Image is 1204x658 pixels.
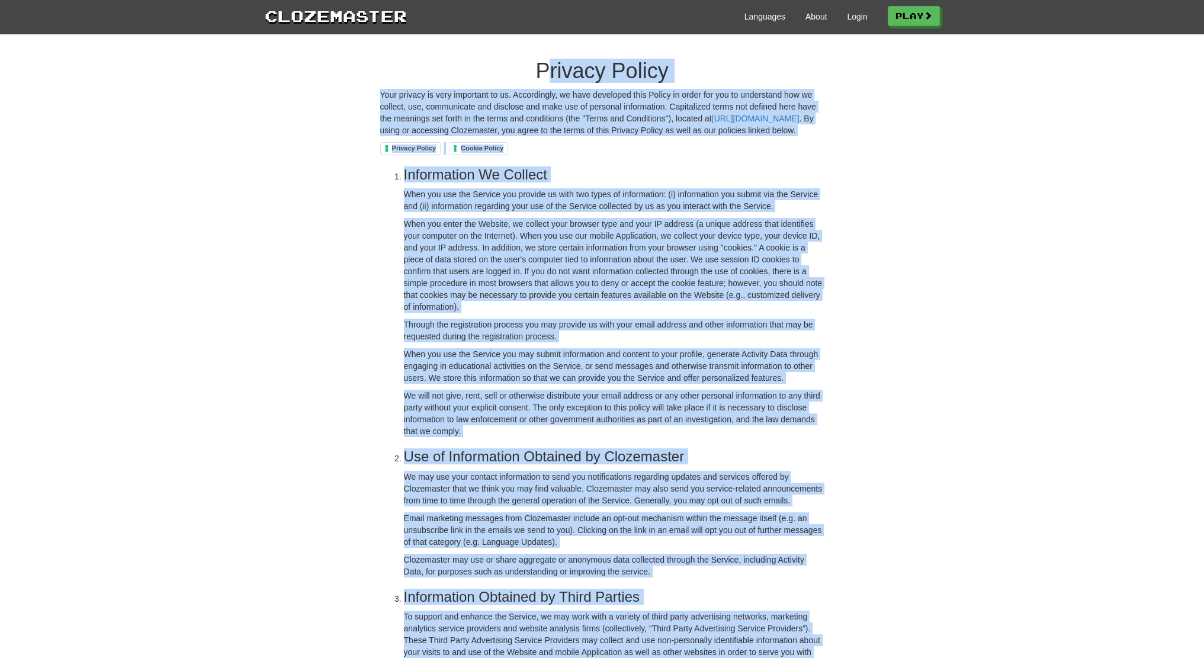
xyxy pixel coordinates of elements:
p: Your privacy is very important to us. Accordingly, we have developed this Policy in order for you... [380,89,824,136]
h1: Privacy Policy [380,59,824,83]
a: Languages [744,11,785,23]
h3: Information We Collect [404,167,824,182]
p: We may use your contact information to send you notifications regarding updates and services offe... [404,471,824,506]
a: Cookie Policy [449,142,508,155]
a: Clozemaster [265,5,407,27]
a: About [805,11,827,23]
p: When you use the Service you provide us with two types of information: (i) information you submit... [404,188,824,212]
h3: Use of Information Obtained by Clozemaster [404,449,824,464]
a: [URL][DOMAIN_NAME] [712,114,800,123]
p: Email marketing messages from Clozemaster include an opt-out mechanism within the message itself ... [404,512,824,548]
a: Play [888,6,940,26]
p: We will not give, rent, sell or otherwise distribute your email address or any other personal inf... [404,390,824,437]
a: Login [847,11,867,23]
p: When you use the Service you may submit information and content to your profile, generate Activit... [404,348,824,384]
p: Clozemaster may use or share aggregate or anonymous data collected through the Service, including... [404,554,824,577]
h3: Information Obtained by Third Parties [404,589,824,605]
p: When you enter the Website, we collect your browser type and your IP address (a unique address th... [404,218,824,313]
p: Through the registration process you may provide us with your email address and other information... [404,319,824,342]
a: Privacy Policy [380,142,441,155]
